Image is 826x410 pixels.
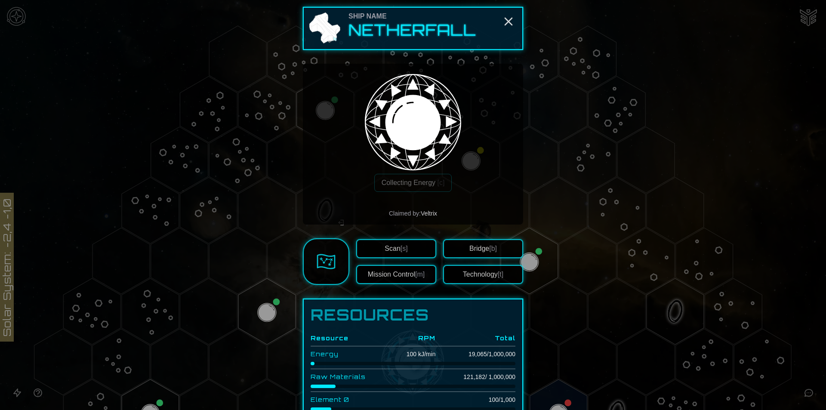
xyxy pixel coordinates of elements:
[437,179,444,186] span: [c]
[489,245,497,252] span: [b]
[388,330,435,346] th: RPM
[356,265,436,284] button: Mission Control[m]
[310,209,516,218] div: Claimed by:
[311,369,388,385] td: Raw Materials
[435,330,515,346] th: Total
[374,174,452,192] button: Collecting Energy [c]
[435,369,515,385] td: 121,182 / 1,000,000
[385,245,407,252] span: Scan
[317,252,336,271] img: Sector
[498,271,503,278] span: [t]
[311,346,388,362] td: Energy
[415,271,425,278] span: [m]
[443,265,523,284] button: Technology[t]
[421,210,437,217] span: Veltrix
[388,346,435,362] td: 100 kJ/min
[435,346,515,362] td: 19,065 / 1,000,000
[348,11,476,22] div: Ship Name
[443,239,523,258] button: Bridge[b]
[311,330,388,346] th: Resource
[361,71,465,174] img: Dyson Sphere
[311,306,515,324] h1: Resources
[435,392,515,408] td: 100 / 1,000
[401,245,408,252] span: [s]
[356,239,436,258] button: Scan[s]
[311,392,388,408] td: Element 0
[348,22,476,39] h2: Netherfall
[361,66,465,170] img: Star
[307,11,342,46] img: Ship Icon
[502,15,515,28] button: Close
